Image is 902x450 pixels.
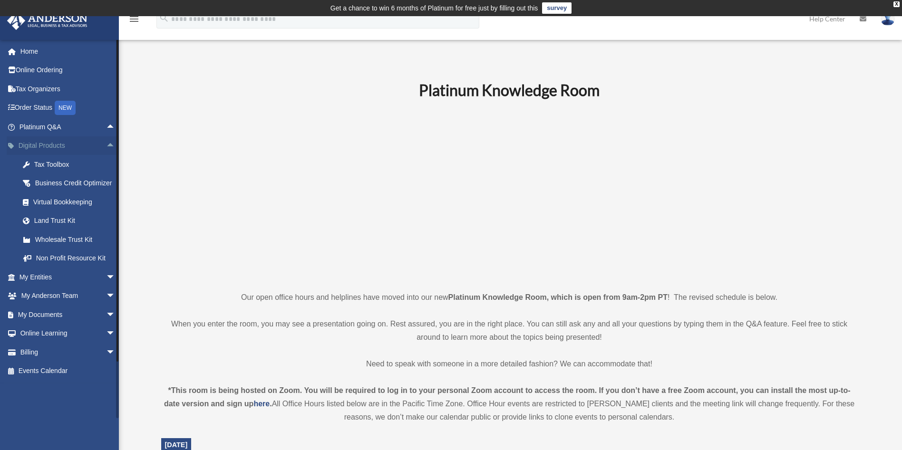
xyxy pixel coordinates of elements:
a: survey [542,2,572,14]
div: All Office Hours listed below are in the Pacific Time Zone. Office Hour events are restricted to ... [161,384,858,424]
strong: . [270,400,272,408]
a: Wholesale Trust Kit [13,230,130,249]
span: [DATE] [165,441,188,449]
a: Order StatusNEW [7,98,130,118]
div: Business Credit Optimizer [33,177,118,189]
p: Need to speak with someone in a more detailed fashion? We can accommodate that! [161,357,858,371]
span: arrow_drop_down [106,343,125,362]
span: arrow_drop_down [106,268,125,287]
a: Digital Productsarrow_drop_up [7,136,130,155]
span: arrow_drop_down [106,305,125,325]
iframe: 231110_Toby_KnowledgeRoom [367,113,652,273]
span: arrow_drop_down [106,287,125,306]
a: Non Profit Resource Kit [13,249,130,268]
a: My Anderson Teamarrow_drop_down [7,287,130,306]
p: When you enter the room, you may see a presentation going on. Rest assured, you are in the right ... [161,317,858,344]
span: arrow_drop_up [106,117,125,137]
a: Virtual Bookkeeping [13,192,130,211]
span: arrow_drop_up [106,136,125,156]
i: menu [128,13,140,25]
a: Platinum Q&Aarrow_drop_up [7,117,130,136]
strong: *This room is being hosted on Zoom. You will be required to log in to your personal Zoom account ... [164,386,851,408]
a: Online Learningarrow_drop_down [7,324,130,343]
a: menu [128,17,140,25]
img: User Pic [881,12,895,26]
strong: Platinum Knowledge Room, which is open from 9am-2pm PT [448,293,668,301]
a: Tax Toolbox [13,155,130,174]
a: here [253,400,270,408]
a: My Entitiesarrow_drop_down [7,268,130,287]
a: Land Trust Kit [13,211,130,230]
div: Non Profit Resource Kit [33,252,118,264]
a: Events Calendar [7,362,130,381]
p: Our open office hours and helplines have moved into our new ! The revised schedule is below. [161,291,858,304]
a: My Documentsarrow_drop_down [7,305,130,324]
a: Business Credit Optimizer [13,174,130,193]
a: Online Ordering [7,61,130,80]
a: Billingarrow_drop_down [7,343,130,362]
b: Platinum Knowledge Room [419,81,600,99]
div: Land Trust Kit [33,215,118,227]
div: Wholesale Trust Kit [33,234,118,246]
a: Home [7,42,130,61]
div: NEW [55,101,76,115]
span: arrow_drop_down [106,324,125,344]
i: search [159,13,169,23]
a: Tax Organizers [7,79,130,98]
div: close [893,1,900,7]
img: Anderson Advisors Platinum Portal [4,11,90,30]
div: Virtual Bookkeeping [33,196,118,208]
div: Tax Toolbox [33,159,118,171]
div: Get a chance to win 6 months of Platinum for free just by filling out this [330,2,538,14]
